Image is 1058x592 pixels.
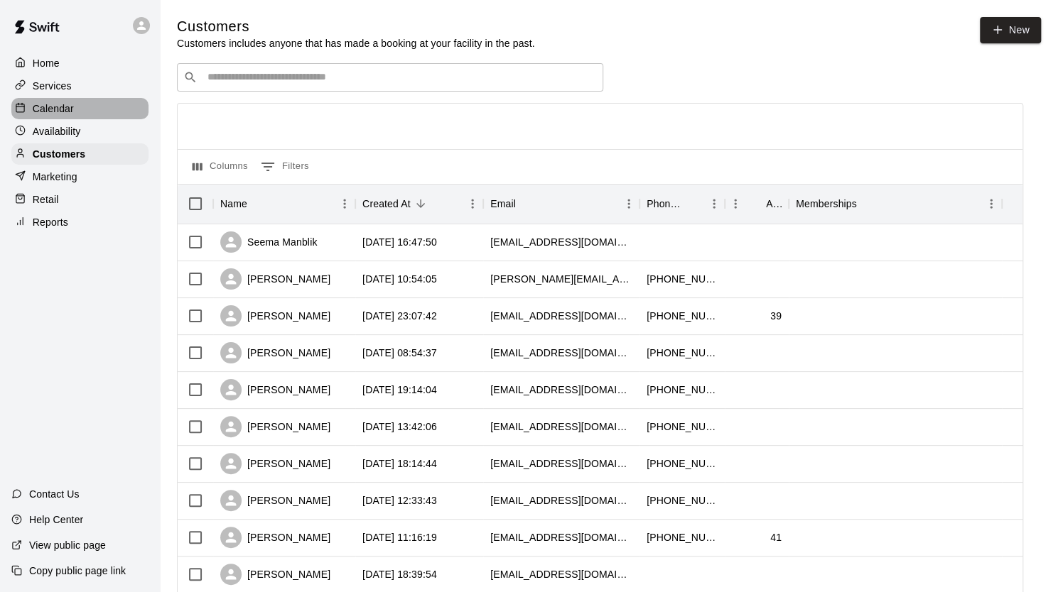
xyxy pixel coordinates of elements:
[362,567,437,581] div: 2025-08-11 18:39:54
[490,309,632,323] div: oace101@hotmail.com
[647,530,718,544] div: +19512050103
[490,530,632,544] div: joshuacowles@yahoo.com
[220,564,330,585] div: [PERSON_NAME]
[220,231,317,253] div: Seema Manblik
[725,193,746,214] button: Menu
[247,194,267,214] button: Sort
[725,184,789,224] div: Age
[647,493,718,508] div: +15617770265
[257,155,313,178] button: Show filters
[639,184,725,224] div: Phone Number
[362,493,437,508] div: 2025-08-17 12:33:43
[490,493,632,508] div: mdviera1@gmail.com
[33,79,72,93] p: Services
[213,184,355,224] div: Name
[746,194,766,214] button: Sort
[796,184,857,224] div: Memberships
[362,530,437,544] div: 2025-08-15 11:16:19
[980,17,1041,43] a: New
[766,184,782,224] div: Age
[33,124,81,138] p: Availability
[220,490,330,511] div: [PERSON_NAME]
[11,98,149,119] a: Calendar
[33,192,59,207] p: Retail
[33,215,68,229] p: Reports
[490,456,632,471] div: bmichael03@gmail.com
[647,272,718,286] div: +16155735228
[29,538,106,552] p: View public page
[647,184,684,224] div: Phone Number
[647,456,718,471] div: +16157858033
[177,36,535,50] p: Customers includes anyone that has made a booking at your facility in the past.
[220,342,330,363] div: [PERSON_NAME]
[189,155,252,178] button: Select columns
[362,184,411,224] div: Created At
[770,530,782,544] div: 41
[220,305,330,327] div: [PERSON_NAME]
[29,564,126,578] p: Copy public page link
[11,75,149,97] a: Services
[177,17,535,36] h5: Customers
[11,212,149,233] a: Reports
[483,184,639,224] div: Email
[11,189,149,210] a: Retail
[618,193,639,214] button: Menu
[11,121,149,142] a: Availability
[490,346,632,360] div: dejacolbert@yahoo.com
[33,170,77,184] p: Marketing
[220,527,330,548] div: [PERSON_NAME]
[29,512,83,527] p: Help Center
[516,194,536,214] button: Sort
[362,456,437,471] div: 2025-08-20 18:14:44
[11,53,149,74] a: Home
[220,416,330,437] div: [PERSON_NAME]
[490,272,632,286] div: cassandra.l.marcum@gmail.com
[29,487,80,501] p: Contact Us
[703,193,725,214] button: Menu
[981,193,1002,214] button: Menu
[220,184,247,224] div: Name
[362,346,437,360] div: 2025-08-30 08:54:37
[411,194,431,214] button: Sort
[362,309,437,323] div: 2025-08-31 23:07:42
[33,147,85,161] p: Customers
[647,420,718,434] div: +18656221626
[33,56,60,70] p: Home
[789,184,1002,224] div: Memberships
[11,166,149,187] a: Marketing
[362,383,437,397] div: 2025-08-26 19:14:04
[490,420,632,434] div: row.andrew324@gmail.com
[220,268,330,290] div: [PERSON_NAME]
[362,235,437,249] div: 2025-09-09 16:47:50
[362,272,437,286] div: 2025-09-01 10:54:05
[355,184,483,224] div: Created At
[647,309,718,323] div: +17873626186
[334,193,355,214] button: Menu
[220,453,330,474] div: [PERSON_NAME]
[11,143,149,165] a: Customers
[770,309,782,323] div: 39
[177,63,603,92] div: Search customers by name or email
[362,420,437,434] div: 2025-08-24 13:42:06
[220,379,330,400] div: [PERSON_NAME]
[490,383,632,397] div: bethmcginty@comcast.net
[684,194,703,214] button: Sort
[490,184,516,224] div: Email
[462,193,483,214] button: Menu
[33,102,74,116] p: Calendar
[490,567,632,581] div: earsjohnson2424@gmail.com
[490,235,632,249] div: smanblik@outlook.com
[647,346,718,360] div: +16156537062
[857,194,877,214] button: Sort
[647,383,718,397] div: +13604105716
